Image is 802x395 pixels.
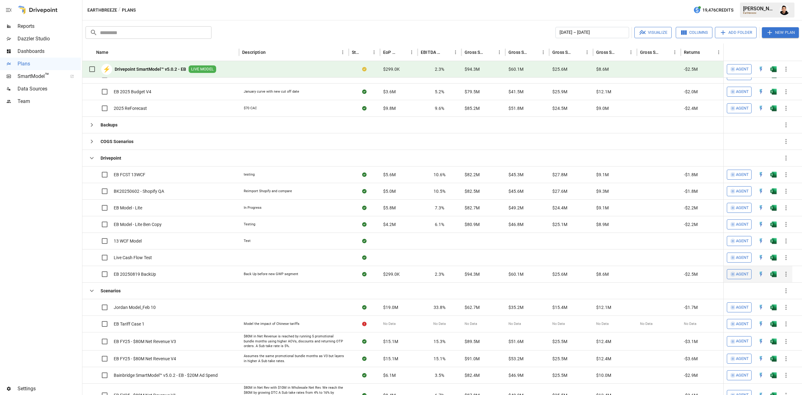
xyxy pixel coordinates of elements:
span: Agent [736,66,749,73]
span: Agent [736,321,749,328]
button: Returns column menu [714,48,723,57]
img: quick-edit-flash.b8aec18c.svg [758,221,764,228]
span: $8.6M [596,66,609,72]
button: Agent [727,203,752,213]
span: $9.8M [383,105,396,111]
div: ⚡ [101,64,112,75]
span: $91.0M [465,356,480,362]
span: $60.1M [508,271,523,277]
span: 9.6% [435,105,444,111]
span: 10.5% [434,188,445,194]
div: $70 CAC [244,106,257,111]
span: 19,476 Credits [702,6,733,14]
div: Open in Quick Edit [758,321,764,327]
span: $49.2M [508,205,523,211]
div: Sync complete [362,89,367,95]
span: 7.3% [435,205,444,211]
span: Plans [18,60,81,68]
img: g5qfjXmAAAAABJRU5ErkJggg== [770,304,777,310]
span: -$1.8M [684,188,698,194]
div: Sync complete [362,105,367,111]
div: Open in Quick Edit [758,205,764,211]
img: quick-edit-flash.b8aec18c.svg [758,304,764,310]
button: Agent [727,253,752,263]
span: $62.7M [465,304,480,310]
img: quick-edit-flash.b8aec18c.svg [758,66,764,72]
span: 33.8% [434,304,445,310]
span: $51.8M [508,105,523,111]
span: $5.8M [383,205,396,211]
span: $45.7M [508,72,523,78]
button: EoP Cash column menu [407,48,416,57]
div: Sync complete [362,205,367,211]
div: $80M in Net Revenue is reached by running 5 promotional bundle months using higher AOVs, discount... [244,334,344,349]
span: $46.8M [508,221,523,228]
span: $15.1M [383,356,398,362]
img: quick-edit-flash.b8aec18c.svg [758,188,764,194]
span: -$2.0M [684,89,698,95]
img: g5qfjXmAAAAABJRU5ErkJggg== [770,172,777,178]
span: Team [18,98,81,105]
span: -$2.5M [684,66,698,72]
div: Status [352,50,360,55]
span: $5.0M [383,188,396,194]
span: 2.3% [435,271,444,277]
span: 15.1% [434,356,445,362]
button: Earthbreeze [87,6,117,14]
span: 9.1% [435,72,444,78]
span: -$2.2M [684,205,698,211]
div: [PERSON_NAME] [743,6,776,12]
span: EB Model - Lite [114,205,142,211]
span: $8.6M [596,271,609,277]
span: Agent [736,105,749,112]
img: quick-edit-flash.b8aec18c.svg [758,72,764,78]
span: $60.1M [508,66,523,72]
button: Agent [727,87,752,97]
div: EBITDA Margin [421,50,442,55]
span: No Data [596,321,609,326]
button: Sort [784,48,792,57]
button: Sort [530,48,539,57]
img: quick-edit-flash.b8aec18c.svg [758,172,764,178]
button: Agent [727,170,752,180]
span: Settings [18,385,81,392]
span: $27.6M [552,188,567,194]
div: testing [244,172,255,177]
div: Sync complete [362,271,367,277]
span: EB FCST 13WCF [114,172,145,178]
img: g5qfjXmAAAAABJRU5ErkJggg== [770,188,777,194]
span: $27.9M [552,72,567,78]
div: Sync complete [362,188,367,194]
span: $12.4M [596,338,611,345]
span: -$1.8M [684,172,698,178]
span: EB Model - Lite Ben Copy [114,221,162,228]
span: $3.6M [383,89,396,95]
span: Agent [736,171,749,178]
div: Open in Quick Edit [758,89,764,95]
span: Agent [736,88,749,95]
div: Sync complete [362,304,367,310]
span: $25.5M [552,338,567,345]
span: Agent [736,238,749,245]
span: No Data [508,321,521,326]
span: 15.3% [434,338,445,345]
div: Open in Excel [770,221,777,228]
span: No Data [433,321,446,326]
img: quick-edit-flash.b8aec18c.svg [758,205,764,211]
span: $24.5M [552,105,567,111]
button: Sort [574,48,583,57]
span: No Data [552,321,565,326]
span: EB 2025 Budget V4 [114,89,151,95]
span: $7.0M [383,72,396,78]
span: 10.6% [434,172,445,178]
div: Sync complete [362,254,367,261]
span: $41.5M [508,89,523,95]
span: Agent [736,204,749,212]
img: quick-edit-flash.b8aec18c.svg [758,271,764,277]
img: g5qfjXmAAAAABJRU5ErkJggg== [770,238,777,244]
span: $94.3M [465,66,480,72]
button: Sort [266,48,275,57]
button: Sort [618,48,627,57]
span: $85.2M [465,105,480,111]
span: $8.9M [596,221,609,228]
